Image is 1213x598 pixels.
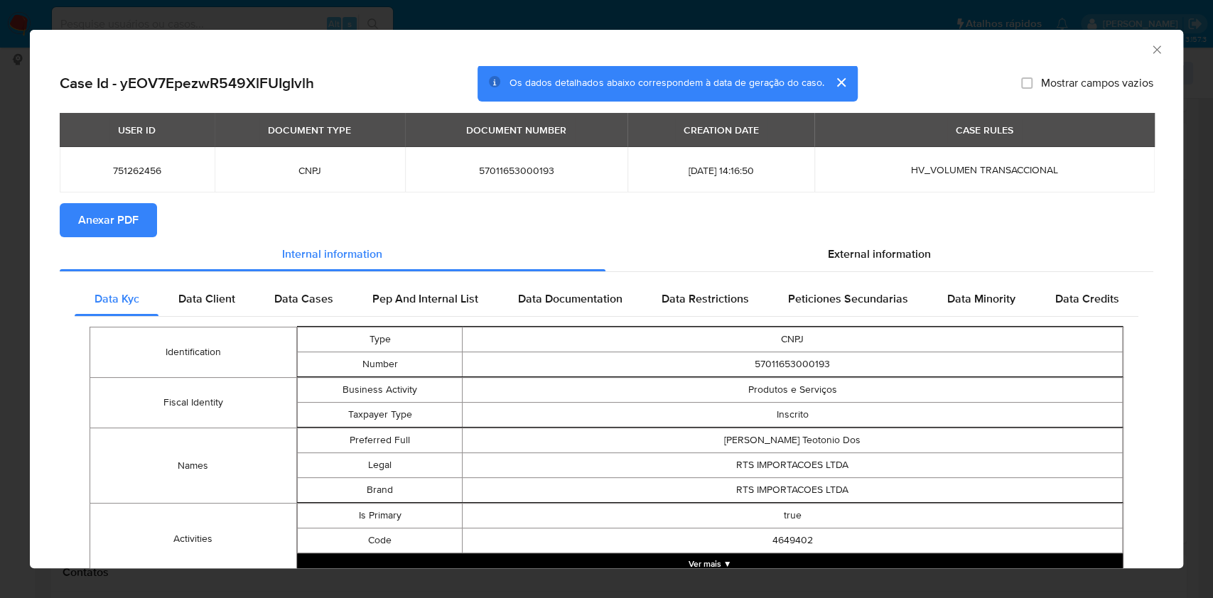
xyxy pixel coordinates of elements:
[90,327,297,378] td: Identification
[259,118,360,142] div: DOCUMENT TYPE
[463,352,1123,377] td: 57011653000193
[297,352,462,377] td: Number
[297,378,462,403] td: Business Activity
[463,478,1123,503] td: RTS IMPORTACOES LTDA
[297,528,462,553] td: Code
[297,553,1123,575] button: Expand array
[828,246,931,262] span: External information
[662,290,749,307] span: Data Restrictions
[463,453,1123,478] td: RTS IMPORTACOES LTDA
[463,528,1123,553] td: 4649402
[297,327,462,352] td: Type
[232,164,388,177] span: CNPJ
[675,118,767,142] div: CREATION DATE
[297,428,462,453] td: Preferred Full
[90,378,297,428] td: Fiscal Identity
[372,290,478,307] span: Pep And Internal List
[463,504,1123,528] td: true
[463,327,1123,352] td: CNPJ
[297,453,462,478] td: Legal
[463,378,1123,403] td: Produtos e Serviços
[911,163,1058,177] span: HV_VOLUMEN TRANSACCIONAL
[645,164,797,177] span: [DATE] 14:16:50
[109,118,164,142] div: USER ID
[60,237,1153,271] div: Detailed info
[297,478,462,503] td: Brand
[510,76,824,90] span: Os dados detalhados abaixo correspondem à data de geração do caso.
[282,246,382,262] span: Internal information
[274,290,333,307] span: Data Cases
[297,504,462,528] td: Is Primary
[463,428,1123,453] td: [PERSON_NAME] Teotonio Dos
[1055,290,1118,307] span: Data Credits
[90,504,297,575] td: Activities
[947,118,1022,142] div: CASE RULES
[1150,43,1163,55] button: Fechar a janela
[30,30,1183,568] div: closure-recommendation-modal
[947,290,1015,307] span: Data Minority
[463,403,1123,428] td: Inscrito
[60,203,157,237] button: Anexar PDF
[297,403,462,428] td: Taxpayer Type
[60,74,314,92] h2: Case Id - yEOV7EpezwR549XlFUIgIvlh
[78,205,139,236] span: Anexar PDF
[788,290,908,307] span: Peticiones Secundarias
[1041,76,1153,90] span: Mostrar campos vazios
[90,428,297,504] td: Names
[824,65,858,99] button: cerrar
[1021,77,1033,89] input: Mostrar campos vazios
[178,290,235,307] span: Data Client
[75,282,1138,316] div: Detailed internal info
[77,164,198,177] span: 751262456
[95,290,139,307] span: Data Kyc
[422,164,610,177] span: 57011653000193
[517,290,622,307] span: Data Documentation
[458,118,575,142] div: DOCUMENT NUMBER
